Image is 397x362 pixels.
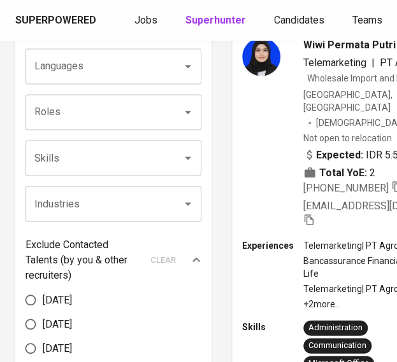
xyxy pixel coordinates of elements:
button: Open [179,57,197,75]
a: Teams [352,13,385,29]
div: Exclude Contacted Talents (by you & other recruiters)clear [25,237,201,282]
a: Superpowered [15,13,99,28]
span: Telemarketing [303,57,366,69]
a: Superhunter [185,13,249,29]
span: [PHONE_NUMBER] [303,181,389,193]
button: Open [179,149,197,167]
span: Wiwi Permata Putri [303,38,396,53]
p: Experiences [242,239,303,251]
p: Skills [242,320,303,333]
a: Candidates [274,13,327,29]
div: Administration [308,321,363,333]
button: Open [179,195,197,212]
span: [DATE] [43,292,72,307]
p: Exclude Contacted Talents (by you & other recruiters) [25,237,143,282]
img: 2e23cb4a11e2ca769011e4b71655ed8d.jpg [242,38,280,76]
div: Superpowered [15,13,96,28]
span: Candidates [274,14,324,26]
button: Open [179,103,197,121]
b: Expected: [316,147,363,162]
span: Jobs [134,14,157,26]
p: Not open to relocation [303,132,392,144]
div: Communication [308,339,366,351]
b: Total YoE: [319,165,367,180]
span: [DATE] [43,340,72,356]
b: Superhunter [185,14,246,26]
span: 2 [370,165,375,180]
span: Teams [352,14,382,26]
span: | [372,55,375,71]
span: [DATE] [43,316,72,331]
a: Jobs [134,13,160,29]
